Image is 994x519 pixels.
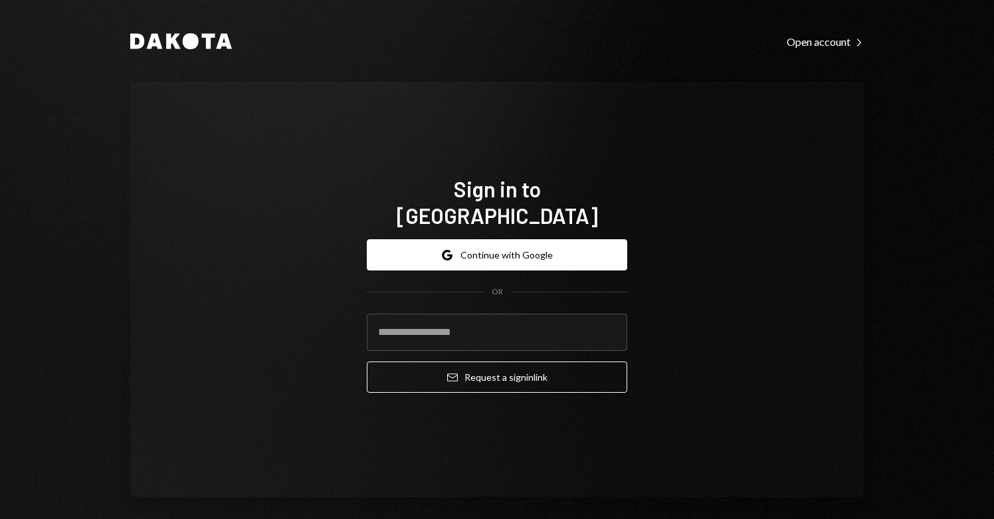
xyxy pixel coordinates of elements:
button: Request a signinlink [367,362,627,393]
h1: Sign in to [GEOGRAPHIC_DATA] [367,175,627,229]
div: Open account [787,35,864,49]
button: Continue with Google [367,239,627,270]
a: Open account [787,34,864,49]
div: OR [492,286,503,298]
